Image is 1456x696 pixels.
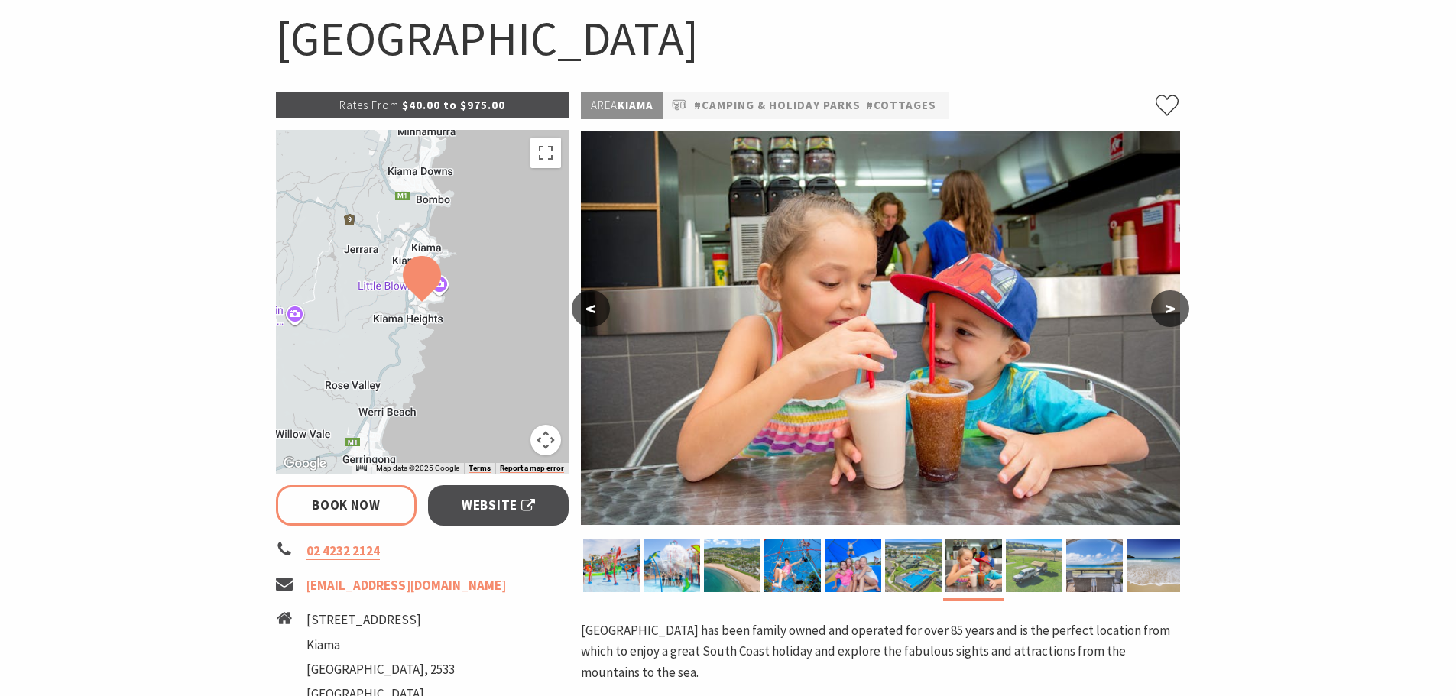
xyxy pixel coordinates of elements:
a: Open this area in Google Maps (opens a new window) [280,454,330,474]
span: Website [462,495,535,516]
button: Map camera controls [530,425,561,455]
a: #Cottages [866,96,936,115]
img: Kids on Ropeplay [764,539,821,592]
li: [STREET_ADDRESS] [306,610,455,630]
img: Aerial view of the resort pool at BIG4 Easts Beach Kiama Holiday Park [885,539,942,592]
button: Keyboard shortcuts [356,463,367,474]
span: Area [591,98,618,112]
p: Kiama [581,92,663,119]
button: > [1151,290,1189,327]
img: Sunny's Aquaventure Park at BIG4 Easts Beach Kiama Holiday Park [583,539,640,592]
a: Website [428,485,569,526]
button: Toggle fullscreen view [530,138,561,168]
img: BIG4 Easts Beach Kiama aerial view [704,539,760,592]
a: 02 4232 2124 [306,542,380,560]
img: Children having drinks at the cafe [945,539,1002,592]
img: Beach View Cabins [1066,539,1123,592]
a: #Camping & Holiday Parks [694,96,861,115]
p: $40.00 to $975.00 [276,92,569,118]
img: Google [280,454,330,474]
img: Jumping pillow with a group of friends sitting in the foreground and girl jumping in air behind them [825,539,881,592]
p: [GEOGRAPHIC_DATA] has been family owned and operated for over 85 years and is the perfect locatio... [581,620,1180,683]
a: Book Now [276,485,417,526]
img: Sunny's Aquaventure Park at BIG4 Easts Beach Kiama Holiday Park [644,539,700,592]
a: [EMAIL_ADDRESS][DOMAIN_NAME] [306,577,506,594]
a: Report a map error [500,464,564,473]
img: Children having drinks at the cafe [581,131,1180,525]
li: [GEOGRAPHIC_DATA], 2533 [306,659,455,680]
li: Kiama [306,635,455,656]
span: Rates From: [339,98,402,112]
a: Terms [469,464,491,473]
span: Map data ©2025 Google [376,464,459,472]
button: < [572,290,610,327]
img: BIG4 Easts Beach Kiama beachfront with water and ocean [1127,539,1183,592]
img: Camping sites [1006,539,1062,592]
h1: [GEOGRAPHIC_DATA] [276,8,1181,70]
